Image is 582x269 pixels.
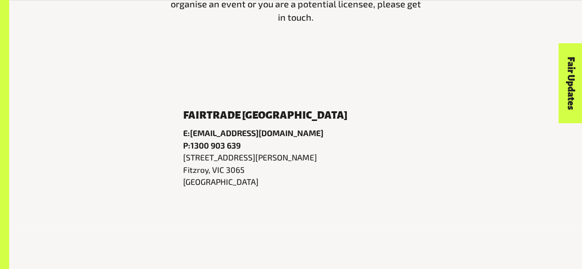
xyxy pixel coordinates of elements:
h6: Fairtrade [GEOGRAPHIC_DATA] [183,110,409,121]
p: P: [183,139,409,151]
p: [STREET_ADDRESS][PERSON_NAME] Fitzroy, VIC 3065 [GEOGRAPHIC_DATA] [183,151,409,188]
a: [EMAIL_ADDRESS][DOMAIN_NAME] [190,128,323,138]
p: E: [183,127,409,139]
a: 1300 903 639 [190,140,241,150]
